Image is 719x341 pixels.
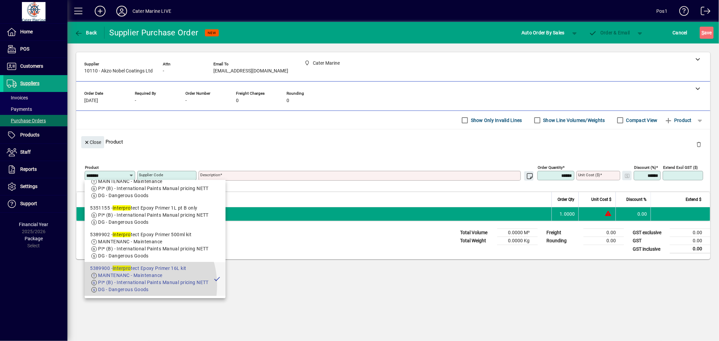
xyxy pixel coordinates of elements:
[20,184,37,189] span: Settings
[589,30,630,35] span: Order & Email
[104,196,130,203] span: Supplier Code
[3,58,67,75] a: Customers
[663,165,698,170] mat-label: Extend excl GST ($)
[20,29,33,34] span: Home
[163,68,164,74] span: -
[558,196,574,203] span: Order Qty
[629,229,670,237] td: GST exclusive
[20,201,37,206] span: Support
[84,137,101,148] span: Close
[73,27,99,39] button: Back
[497,229,538,237] td: 0.0000 M³
[586,27,633,39] button: Order & Email
[20,149,31,155] span: Staff
[578,173,600,177] mat-label: Unit Cost ($)
[543,237,583,245] td: Rounding
[3,195,67,212] a: Support
[616,207,651,221] td: 0.00
[89,5,111,17] button: Add
[543,229,583,237] td: Freight
[110,27,199,38] div: Supplier Purchase Order
[20,46,29,52] span: POS
[132,6,171,17] div: Cater Marine LIVE
[3,92,67,103] a: Invoices
[164,196,184,203] span: Description
[80,139,106,145] app-page-header-button: Close
[84,98,98,103] span: [DATE]
[74,30,97,35] span: Back
[551,207,578,221] td: 1.0000
[213,68,288,74] span: [EMAIL_ADDRESS][DOMAIN_NAME]
[701,27,712,38] span: ave
[538,165,563,170] mat-label: Order Quantity
[111,5,132,17] button: Profile
[696,1,711,23] a: Logout
[3,24,67,40] a: Home
[673,27,688,38] span: Cancel
[457,237,497,245] td: Total Weight
[629,245,670,253] td: GST inclusive
[457,229,497,237] td: Total Volume
[236,98,239,103] span: 0
[656,6,667,17] div: Pos1
[497,237,538,245] td: 0.0000 Kg
[84,68,153,74] span: 10110 - Akzo Nobel Coatings Ltd
[67,27,104,39] app-page-header-button: Back
[139,173,163,177] mat-label: Supplier Code
[470,117,522,124] label: Show Only Invalid Lines
[634,165,656,170] mat-label: Discount (%)
[3,103,67,115] a: Payments
[583,237,624,245] td: 0.00
[626,196,647,203] span: Discount %
[25,236,43,241] span: Package
[20,166,37,172] span: Reports
[670,237,710,245] td: 0.00
[625,117,658,124] label: Compact View
[135,98,136,103] span: -
[629,237,670,245] td: GST
[518,27,568,39] button: Auto Order By Sales
[76,129,710,154] div: Product
[200,173,220,177] mat-label: Description
[19,222,49,227] span: Financial Year
[3,115,67,126] a: Purchase Orders
[85,165,99,170] mat-label: Product
[670,245,710,253] td: 0.00
[691,136,707,152] button: Delete
[20,63,43,69] span: Customers
[3,41,67,58] a: POS
[7,106,32,112] span: Payments
[20,132,39,137] span: Products
[208,31,216,35] span: NEW
[542,117,605,124] label: Show Line Volumes/Weights
[583,229,624,237] td: 0.00
[674,1,689,23] a: Knowledge Base
[3,161,67,178] a: Reports
[85,196,93,203] span: Item
[521,27,565,38] span: Auto Order By Sales
[670,229,710,237] td: 0.00
[691,141,707,147] app-page-header-button: Delete
[3,144,67,161] a: Staff
[686,196,701,203] span: Extend $
[185,98,187,103] span: -
[20,81,39,86] span: Suppliers
[7,95,28,100] span: Invoices
[701,30,704,35] span: S
[671,27,689,39] button: Cancel
[7,118,46,123] span: Purchase Orders
[81,136,104,148] button: Close
[3,127,67,144] a: Products
[3,178,67,195] a: Settings
[700,27,714,39] button: Save
[287,98,289,103] span: 0
[591,196,611,203] span: Unit Cost $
